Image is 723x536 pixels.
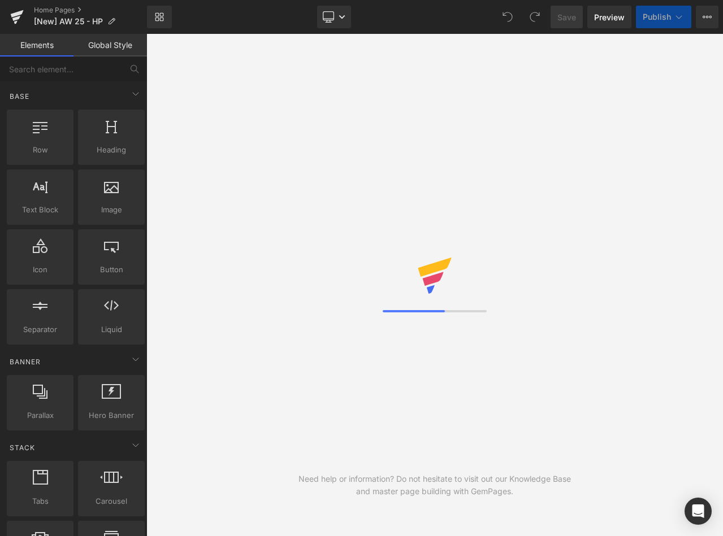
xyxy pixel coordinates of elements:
[10,264,70,276] span: Icon
[81,144,141,156] span: Heading
[291,473,579,498] div: Need help or information? Do not hesitate to visit out our Knowledge Base and master page buildin...
[10,324,70,335] span: Separator
[8,91,31,102] span: Base
[34,6,147,15] a: Home Pages
[81,204,141,216] span: Image
[81,324,141,335] span: Liquid
[685,498,712,525] div: Open Intercom Messenger
[696,6,718,28] button: More
[147,6,172,28] a: New Library
[81,409,141,421] span: Hero Banner
[10,144,70,156] span: Row
[587,6,631,28] a: Preview
[10,204,70,216] span: Text Block
[10,409,70,421] span: Parallax
[594,11,625,23] span: Preview
[557,11,576,23] span: Save
[523,6,546,28] button: Redo
[73,34,147,56] a: Global Style
[81,264,141,276] span: Button
[636,6,691,28] button: Publish
[8,356,42,367] span: Banner
[496,6,519,28] button: Undo
[643,12,671,21] span: Publish
[34,17,103,26] span: [New] AW 25 - HP
[81,495,141,507] span: Carousel
[8,442,36,453] span: Stack
[10,495,70,507] span: Tabs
